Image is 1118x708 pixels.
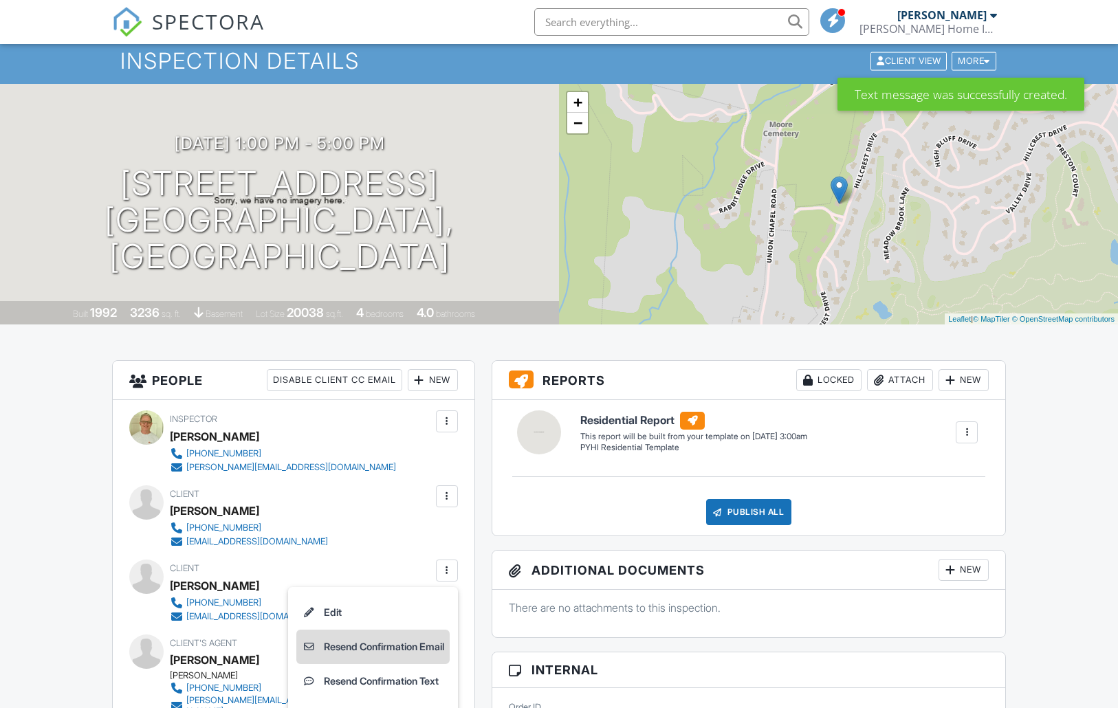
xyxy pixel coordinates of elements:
a: Zoom in [567,92,588,113]
h1: [STREET_ADDRESS] [GEOGRAPHIC_DATA], [GEOGRAPHIC_DATA] [22,166,537,274]
div: Publish All [706,499,792,525]
div: 4.0 [417,305,434,320]
div: Peter Young Home Inspections [859,22,997,36]
a: Resend Confirmation Text [296,664,450,698]
a: [EMAIL_ADDRESS][DOMAIN_NAME] [170,610,328,623]
a: Leaflet [948,315,971,323]
a: © OpenStreetMap contributors [1012,315,1115,323]
span: Lot Size [256,309,285,319]
div: New [939,559,989,581]
div: [PERSON_NAME] [170,426,259,447]
div: [PHONE_NUMBER] [186,597,261,608]
p: There are no attachments to this inspection. [509,600,989,615]
h3: Internal [492,652,1006,688]
a: [PERSON_NAME][EMAIL_ADDRESS][DOMAIN_NAME] [170,461,396,474]
span: Client's Agent [170,638,237,648]
span: sq. ft. [162,309,181,319]
div: More [952,52,996,70]
input: Search everything... [534,8,809,36]
a: SPECTORA [112,19,265,47]
div: Client View [870,52,947,70]
div: PYHI Residential Template [580,442,807,454]
a: Edit [296,595,450,630]
div: [PERSON_NAME][EMAIL_ADDRESS][DOMAIN_NAME] [186,462,396,473]
div: [EMAIL_ADDRESS][DOMAIN_NAME] [186,536,328,547]
div: [PHONE_NUMBER] [186,522,261,533]
span: Built [73,309,88,319]
h3: [DATE] 1:00 pm - 5:00 pm [175,134,385,153]
div: Text message was successfully created. [837,78,1084,111]
div: 3236 [130,305,160,320]
div: [PERSON_NAME] [897,8,987,22]
span: bedrooms [366,309,404,319]
span: Inspector [170,414,217,424]
span: Client [170,489,199,499]
img: The Best Home Inspection Software - Spectora [112,7,142,37]
div: New [939,369,989,391]
h3: Additional Documents [492,551,1006,590]
div: This report will be built from your template on [DATE] 3:00am [580,431,807,442]
div: [EMAIL_ADDRESS][DOMAIN_NAME] [186,611,328,622]
div: | [945,313,1118,325]
div: [PERSON_NAME] [170,670,443,681]
a: Resend Confirmation Email [296,630,450,664]
div: [PERSON_NAME] [170,500,259,521]
span: sq.ft. [326,309,343,319]
h3: Reports [492,361,1006,400]
a: [PHONE_NUMBER] [170,681,432,695]
span: basement [206,309,243,319]
div: [PERSON_NAME] [170,575,259,596]
a: [PHONE_NUMBER] [170,521,328,535]
div: 1992 [90,305,117,320]
a: Zoom out [567,113,588,133]
span: Client [170,563,199,573]
span: bathrooms [436,309,475,319]
div: [PHONE_NUMBER] [186,448,261,459]
a: © MapTiler [973,315,1010,323]
a: Client View [869,55,950,65]
div: New [408,369,458,391]
h1: Inspection Details [120,49,997,73]
a: [PHONE_NUMBER] [170,447,396,461]
div: Disable Client CC Email [267,369,402,391]
a: [PHONE_NUMBER] [170,596,328,610]
div: 20038 [287,305,324,320]
div: Attach [867,369,933,391]
a: [PERSON_NAME] [170,650,259,670]
div: [PHONE_NUMBER] [186,683,261,694]
h6: Residential Report [580,412,807,430]
h3: People [113,361,474,400]
span: SPECTORA [152,7,265,36]
div: 4 [356,305,364,320]
a: [EMAIL_ADDRESS][DOMAIN_NAME] [170,535,328,549]
div: Locked [796,369,862,391]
